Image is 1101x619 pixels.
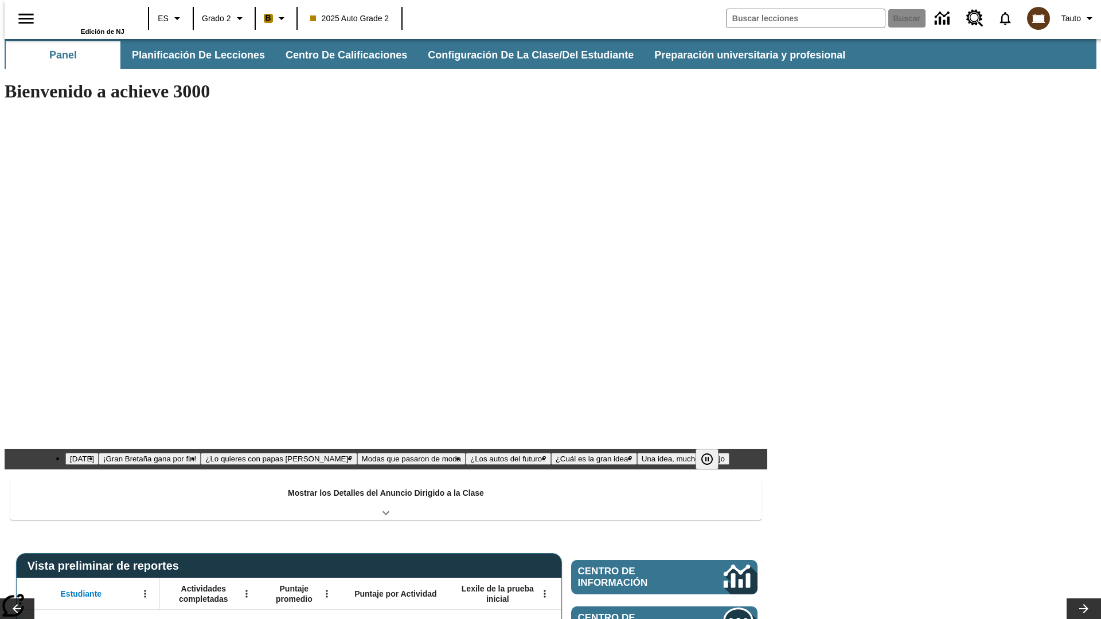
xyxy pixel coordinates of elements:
[536,585,553,602] button: Abrir menú
[1057,8,1101,29] button: Perfil/Configuración
[5,41,856,69] div: Subbarra de navegación
[65,453,99,465] button: Diapositiva 1 Día del Trabajo
[50,4,124,35] div: Portada
[259,8,293,29] button: Boost El color de la clase es anaranjado claro. Cambiar el color de la clase.
[928,3,959,34] a: Centro de información
[136,585,154,602] button: Abrir menú
[288,487,484,499] p: Mostrar los Detalles del Anuncio Dirigido a la Clase
[158,13,169,25] span: ES
[99,453,201,465] button: Diapositiva 2 ¡Gran Bretaña gana por fin!
[238,585,255,602] button: Abrir menú
[61,589,102,599] span: Estudiante
[1020,3,1057,33] button: Escoja un nuevo avatar
[959,3,990,34] a: Centro de recursos, Se abrirá en una pestaña nueva.
[990,3,1020,33] a: Notificaciones
[5,39,1096,69] div: Subbarra de navegación
[81,28,124,35] span: Edición de NJ
[50,5,124,28] a: Portada
[696,449,730,469] div: Pausar
[197,8,251,29] button: Grado: Grado 2, Elige un grado
[456,583,540,604] span: Lexile de la prueba inicial
[1061,13,1081,25] span: Tauto
[166,583,241,604] span: Actividades completadas
[310,13,389,25] span: 2025 Auto Grade 2
[276,41,416,69] button: Centro de calificaciones
[9,2,43,36] button: Abrir el menú lateral
[6,41,120,69] button: Panel
[571,560,758,594] a: Centro de información
[419,41,643,69] button: Configuración de la clase/del estudiante
[551,453,637,465] button: Diapositiva 6 ¿Cuál es la gran idea?
[727,9,885,28] input: Buscar campo
[578,566,685,589] span: Centro de información
[123,41,274,69] button: Planificación de lecciones
[1067,598,1101,619] button: Carrusel de lecciones, seguir
[10,480,762,520] div: Mostrar los Detalles del Anuncio Dirigido a la Clase
[267,583,322,604] span: Puntaje promedio
[357,453,466,465] button: Diapositiva 4 Modas que pasaron de moda
[201,453,357,465] button: Diapositiva 3 ¿Lo quieres con papas fritas?
[266,11,271,25] span: B
[696,449,719,469] button: Pausar
[637,453,729,465] button: Diapositiva 7 Una idea, mucho trabajo
[466,453,551,465] button: Diapositiva 5 ¿Los autos del futuro?
[5,81,767,102] h1: Bienvenido a achieve 3000
[645,41,854,69] button: Preparación universitaria y profesional
[318,585,335,602] button: Abrir menú
[354,589,436,599] span: Puntaje por Actividad
[1027,7,1050,30] img: avatar image
[153,8,189,29] button: Lenguaje: ES, Selecciona un idioma
[202,13,231,25] span: Grado 2
[28,559,185,573] span: Vista preliminar de reportes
